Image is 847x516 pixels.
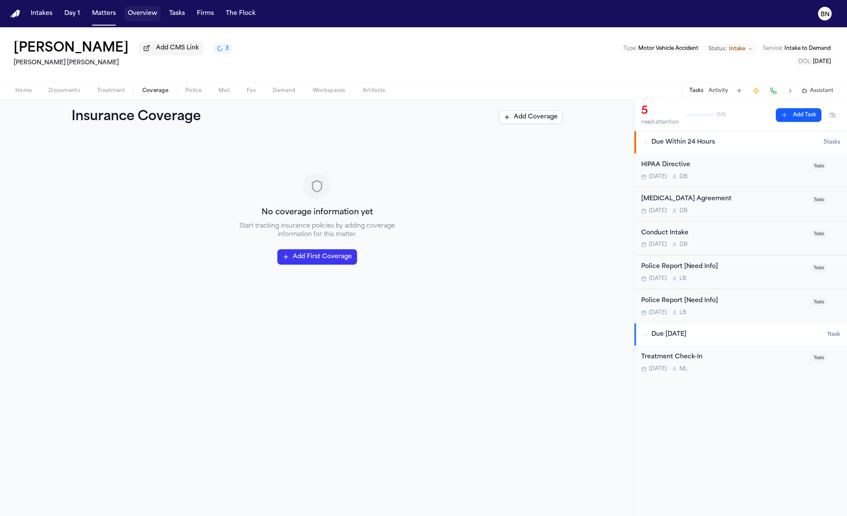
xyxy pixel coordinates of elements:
span: D B [680,241,688,248]
button: Overview [124,6,161,21]
img: Finch Logo [10,10,20,18]
span: [DATE] [649,275,667,282]
button: Day 1 [61,6,84,21]
span: 3 [225,45,229,52]
span: Documents [49,87,80,94]
button: Activity [709,87,728,94]
span: Mail [219,87,230,94]
span: [DATE] [649,366,667,372]
button: Tasks [689,87,703,94]
button: Edit Service: Intake to Demand [761,44,833,53]
button: Due [DATE]1task [634,323,847,346]
button: Add CMS Link [139,41,203,55]
h1: [PERSON_NAME] [14,41,129,56]
span: 5 task s [824,139,840,146]
h2: [PERSON_NAME] [PERSON_NAME] [14,58,232,68]
span: [DATE] [649,241,667,248]
button: Add Coverage [499,110,562,124]
div: Open task: Conduct Intake [634,222,847,256]
span: Todo [811,230,827,238]
span: D B [680,208,688,214]
span: Todo [811,162,827,170]
button: Intakes [27,6,56,21]
button: Edit DOL: 2025-09-02 [796,58,833,66]
div: HIPAA Directive [641,160,806,170]
span: Police [185,87,202,94]
span: Coverage [142,87,168,94]
div: Treatment Check-In [641,352,806,362]
button: Edit Type: Motor Vehicle Accident [621,44,701,53]
span: Todo [811,264,827,272]
button: The Flock [222,6,259,21]
button: Tasks [166,6,188,21]
span: Workspaces [313,87,346,94]
span: [DATE] [649,173,667,180]
button: Hide completed tasks (⌘⇧H) [825,108,840,122]
span: 0 / 6 [717,112,726,118]
span: Demand [273,87,296,94]
span: Artifacts [363,87,386,94]
span: Fax [247,87,256,94]
button: Add Task [733,85,745,97]
span: Due [DATE] [651,330,686,339]
span: Treatment [97,87,125,94]
span: Motor Vehicle Accident [638,46,698,51]
button: Assistant [801,87,833,94]
span: [DATE] [649,208,667,214]
span: M L [680,366,688,372]
span: Due Within 24 Hours [651,138,715,147]
button: Firms [193,6,217,21]
button: Add First Coverage [277,249,357,265]
button: Due Within 24 Hours5tasks [634,131,847,153]
a: Home [10,10,20,18]
button: Change status from Intake [704,44,757,54]
div: Open task: Treatment Check-In [634,346,847,379]
div: Police Report [Need Info] [641,262,806,272]
div: Open task: Police Report [Need Info] [634,255,847,289]
span: L B [680,275,686,282]
span: Assistant [810,87,833,94]
span: Type : [623,46,637,51]
span: Todo [811,354,827,362]
span: Todo [811,298,827,306]
button: 3 active tasks [213,43,232,54]
button: Add Task [776,108,821,122]
span: L B [680,309,686,316]
p: Start tracking insurance policies by adding coverage information for this matter. [235,222,399,239]
span: 1 task [827,331,840,338]
div: Police Report [Need Info] [641,296,806,306]
span: DOL : [798,59,812,64]
span: Intake to Demand [784,46,831,51]
button: Make a Call [767,85,779,97]
div: 5 [641,104,679,118]
div: Open task: HIPAA Directive [634,153,847,187]
div: Open task: Police Report [Need Info] [634,289,847,323]
h3: No coverage information yet [262,207,373,219]
span: [DATE] [813,59,831,64]
h1: Insurance Coverage [72,110,220,125]
span: D B [680,173,688,180]
button: Matters [89,6,119,21]
button: Create Immediate Task [750,85,762,97]
span: Intake [729,46,745,52]
span: Add CMS Link [156,44,199,52]
span: Status: [709,46,726,52]
span: Todo [811,196,827,204]
div: Open task: Retainer Agreement [634,187,847,222]
button: Edit matter name [14,41,129,56]
div: Conduct Intake [641,228,806,238]
span: Service : [763,46,783,51]
span: [DATE] [649,309,667,316]
span: Home [15,87,32,94]
div: [MEDICAL_DATA] Agreement [641,194,806,204]
div: need attention [641,119,679,126]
